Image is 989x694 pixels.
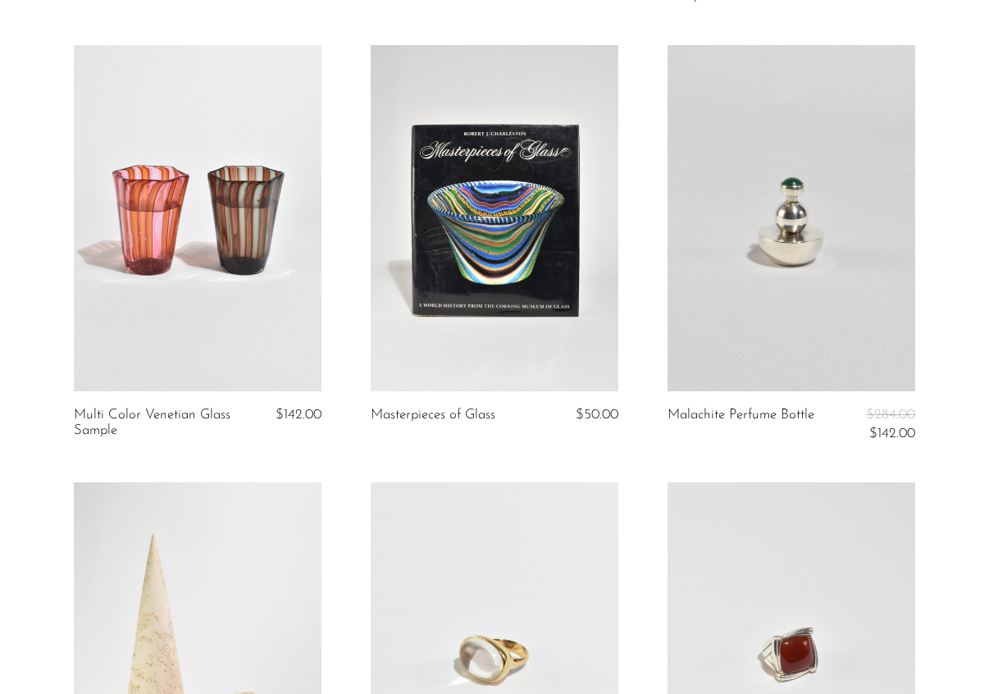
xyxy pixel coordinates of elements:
span: $142.00 [869,427,915,441]
a: Multi Color Venetian Glass Sample [74,408,237,438]
a: Masterpieces of Glass [371,408,495,422]
span: $284.00 [866,408,915,422]
a: Malachite Perfume Bottle [668,408,814,441]
span: $142.00 [276,408,321,422]
span: $50.00 [576,408,618,422]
